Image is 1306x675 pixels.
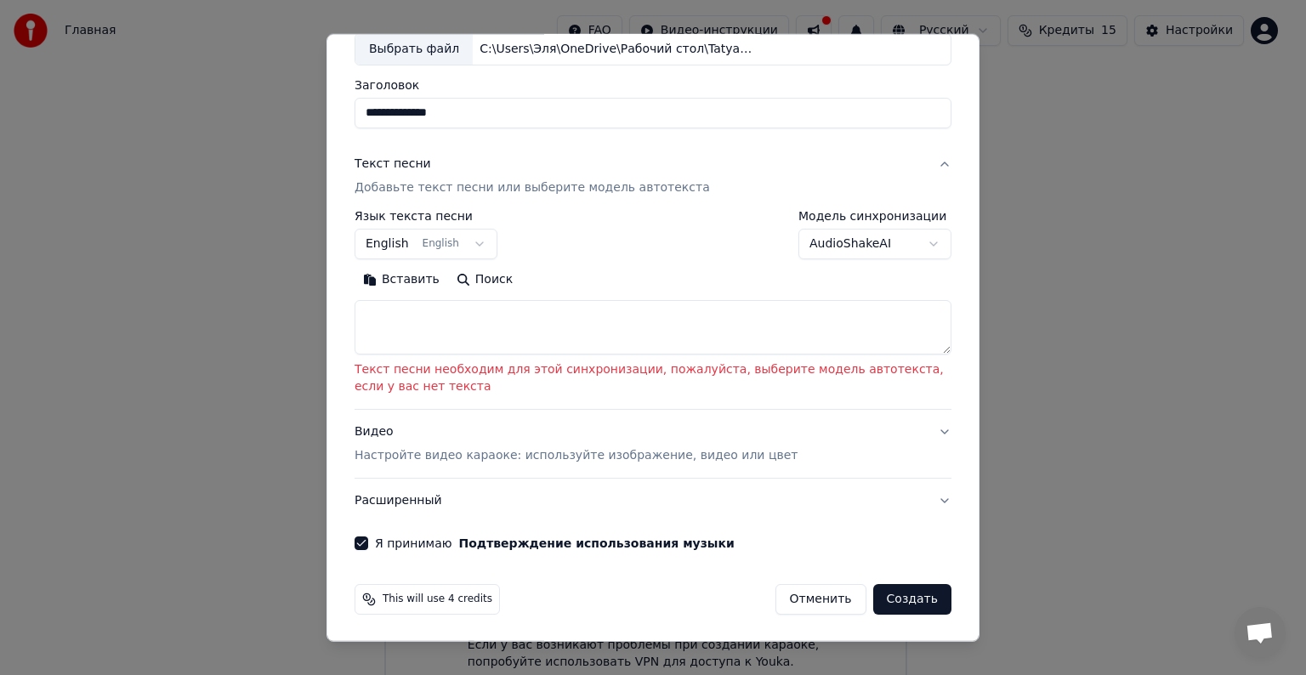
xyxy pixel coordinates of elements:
div: C:\Users\Эля\OneDrive\Рабочий стол\Tatyana_Bulanova_-_YAsnyjj_mojj_svet_48035632.mp3 [473,41,762,58]
p: Текст песни необходим для этой синхронизации, пожалуйста, выберите модель автотекста, если у вас ... [355,361,951,395]
label: Я принимаю [375,537,735,549]
div: Текст песни [355,156,431,173]
label: Язык текста песни [355,210,497,222]
div: Видео [355,423,798,464]
label: Заголовок [355,79,951,91]
div: Текст песниДобавьте текст песни или выберите модель автотекста [355,210,951,409]
button: Расширенный [355,479,951,523]
button: ВидеоНастройте видео караоке: используйте изображение, видео или цвет [355,410,951,478]
label: Модель синхронизации [798,210,951,222]
span: This will use 4 credits [383,593,492,606]
button: Создать [873,584,951,615]
p: Настройте видео караоке: используйте изображение, видео или цвет [355,447,798,464]
button: Поиск [448,266,521,293]
button: Я принимаю [459,537,735,549]
p: Добавьте текст песни или выберите модель автотекста [355,179,710,196]
button: Отменить [775,584,866,615]
div: Выбрать файл [355,34,473,65]
button: Вставить [355,266,448,293]
button: Текст песниДобавьте текст песни или выберите модель автотекста [355,142,951,210]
